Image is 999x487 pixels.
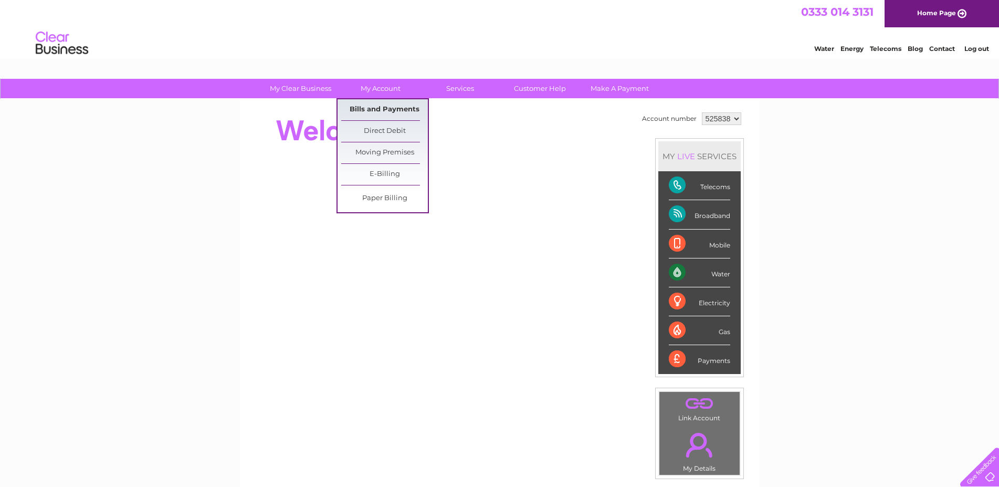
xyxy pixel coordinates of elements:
[576,79,663,98] a: Make A Payment
[908,45,923,53] a: Blog
[669,316,730,345] div: Gas
[929,45,955,53] a: Contact
[669,258,730,287] div: Water
[659,391,740,424] td: Link Account
[870,45,901,53] a: Telecoms
[341,121,428,142] a: Direct Debit
[814,45,834,53] a: Water
[662,427,737,463] a: .
[252,6,748,51] div: Clear Business is a trading name of Verastar Limited (registered in [GEOGRAPHIC_DATA] No. 3667643...
[639,110,699,128] td: Account number
[337,79,424,98] a: My Account
[497,79,583,98] a: Customer Help
[669,171,730,200] div: Telecoms
[669,200,730,229] div: Broadband
[675,151,697,161] div: LIVE
[964,45,989,53] a: Log out
[417,79,503,98] a: Services
[659,424,740,475] td: My Details
[658,141,741,171] div: MY SERVICES
[669,230,730,258] div: Mobile
[662,395,737,413] a: .
[341,142,428,163] a: Moving Premises
[35,27,89,59] img: logo.png
[840,45,864,53] a: Energy
[341,99,428,120] a: Bills and Payments
[801,5,874,18] a: 0333 014 3131
[341,164,428,185] a: E-Billing
[341,188,428,209] a: Paper Billing
[669,345,730,374] div: Payments
[257,79,344,98] a: My Clear Business
[669,287,730,316] div: Electricity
